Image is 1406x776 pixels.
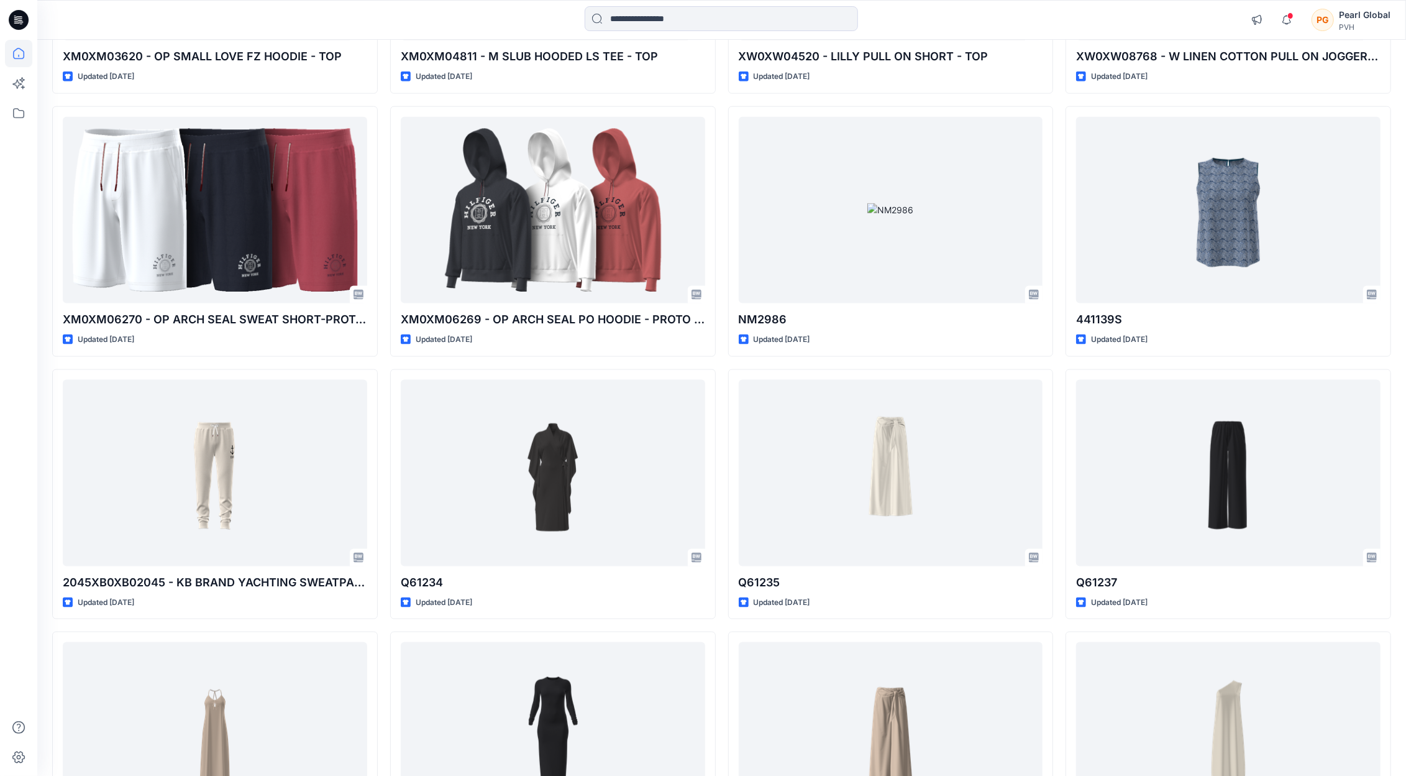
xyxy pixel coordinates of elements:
p: XM0XM06270 - OP ARCH SEAL SWEAT SHORT-PROTO - V01 [63,311,367,328]
p: Updated [DATE] [416,333,472,346]
p: Q61234 [401,574,705,591]
p: Updated [DATE] [78,596,134,609]
p: NM2986 [739,311,1043,328]
p: Updated [DATE] [1091,70,1148,83]
p: Q61237 [1076,574,1381,591]
p: Updated [DATE] [1091,333,1148,346]
div: PVH [1339,22,1390,32]
p: Updated [DATE] [416,596,472,609]
a: 2045XB0XB02045 - KB BRAND YACHTING SWEATPANT-PROTO -V01 [63,380,367,566]
p: Updated [DATE] [78,333,134,346]
a: XM0XM06270 - OP ARCH SEAL SWEAT SHORT-PROTO - V01 [63,117,367,303]
p: Updated [DATE] [78,70,134,83]
p: Updated [DATE] [1091,596,1148,609]
a: Q61235 [739,380,1043,566]
div: Pearl Global [1339,7,1390,22]
p: XM0XM04811 - M SLUB HOODED LS TEE - TOP [401,48,705,65]
p: Updated [DATE] [416,70,472,83]
a: Q61234 [401,380,705,566]
p: XW0XW04520 - LILLY PULL ON SHORT - TOP [739,48,1043,65]
div: PG [1312,9,1334,31]
p: Updated [DATE] [754,596,810,609]
a: 441139S [1076,117,1381,303]
a: Q61237 [1076,380,1381,566]
p: Q61235 [739,574,1043,591]
p: 441139S [1076,311,1381,328]
p: XW0XW08768 - W LINEN COTTON PULL ON JOGGER-PROTO V01 [1076,48,1381,65]
a: XM0XM06269 - OP ARCH SEAL PO HOODIE - PROTO - V01 [401,117,705,303]
p: XM0XM03620 - OP SMALL LOVE FZ HOODIE - TOP [63,48,367,65]
p: XM0XM06269 - OP ARCH SEAL PO HOODIE - PROTO - V01 [401,311,705,328]
a: NM2986 [739,117,1043,303]
p: Updated [DATE] [754,333,810,346]
p: Updated [DATE] [754,70,810,83]
p: 2045XB0XB02045 - KB BRAND YACHTING SWEATPANT-PROTO -V01 [63,574,367,591]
